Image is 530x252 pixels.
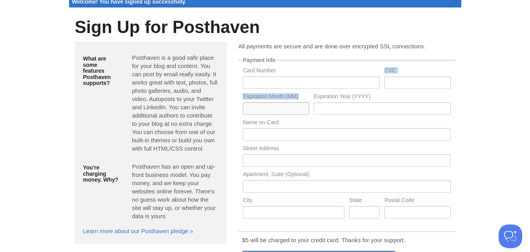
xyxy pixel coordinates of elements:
[243,120,450,127] label: Name on Card
[499,224,522,248] iframe: Help Scout Beacon - Open
[83,228,193,234] a: Learn more about our Posthaven pledge »
[243,145,450,153] label: Street Address
[384,197,450,205] label: Postal Code
[83,56,120,86] h5: What are some features Posthaven supports?
[75,18,455,37] h1: Sign Up for Posthaven
[349,197,380,205] label: State
[314,94,451,101] label: Expiration Year (YYYY)
[243,94,309,101] label: Expiration Month (MM)
[242,57,277,63] legend: Payment Info
[132,53,218,153] p: Posthaven is a good safe place for your blog and content. You can post by email really easily. It...
[238,42,455,50] p: All payments are secure and are done over encrypted SSL connections.
[132,162,218,220] p: Posthaven has an open and up-front business model. You pay money, and we keep your websites onlin...
[243,197,344,205] label: City
[384,68,450,75] label: CVC
[83,165,120,183] h5: You're charging money. Why?
[243,68,380,75] label: Card Number
[243,171,450,179] label: Apartment, Suite (Optional)
[242,236,451,244] p: $5 will be charged to your credit card. Thanks for your support.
